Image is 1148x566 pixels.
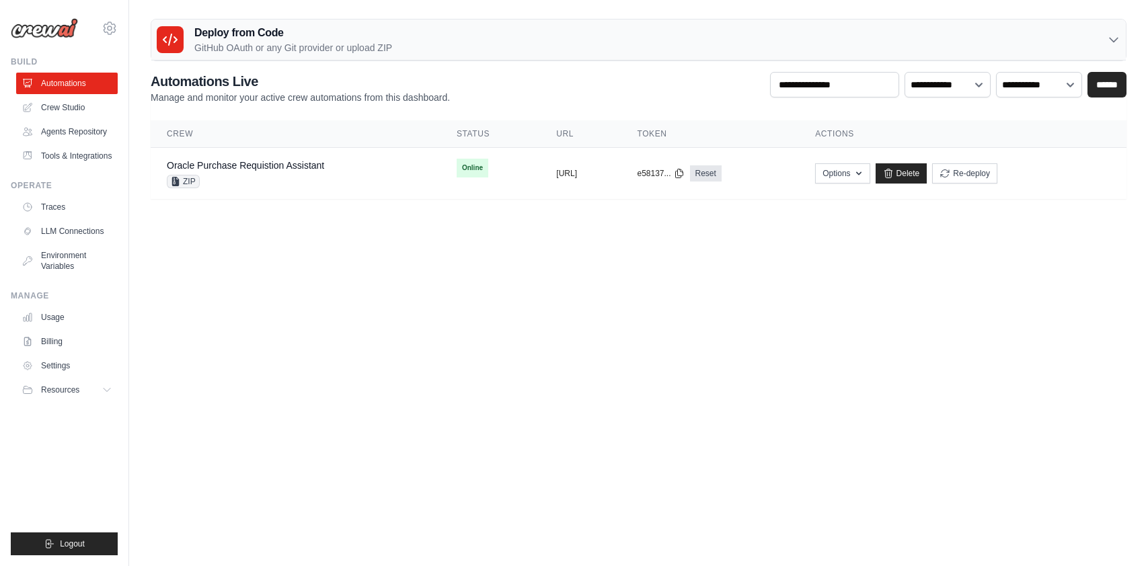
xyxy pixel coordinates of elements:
[16,307,118,328] a: Usage
[815,163,870,184] button: Options
[151,120,441,148] th: Crew
[799,120,1126,148] th: Actions
[876,163,927,184] a: Delete
[441,120,540,148] th: Status
[167,175,200,188] span: ZIP
[167,160,324,171] a: Oracle Purchase Requistion Assistant
[151,72,450,91] h2: Automations Live
[690,165,722,181] a: Reset
[16,145,118,167] a: Tools & Integrations
[41,385,79,395] span: Resources
[11,180,118,191] div: Operate
[457,159,488,177] span: Online
[11,18,78,38] img: Logo
[16,220,118,242] a: LLM Connections
[194,41,392,54] p: GitHub OAuth or any Git provider or upload ZIP
[11,56,118,67] div: Build
[16,121,118,143] a: Agents Repository
[16,379,118,401] button: Resources
[16,97,118,118] a: Crew Studio
[637,168,684,179] button: e58137...
[16,245,118,277] a: Environment Variables
[16,331,118,352] a: Billing
[540,120,621,148] th: URL
[60,538,85,549] span: Logout
[16,355,118,376] a: Settings
[621,120,799,148] th: Token
[194,25,392,41] h3: Deploy from Code
[932,163,997,184] button: Re-deploy
[11,532,118,555] button: Logout
[16,196,118,218] a: Traces
[151,91,450,104] p: Manage and monitor your active crew automations from this dashboard.
[16,73,118,94] a: Automations
[11,290,118,301] div: Manage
